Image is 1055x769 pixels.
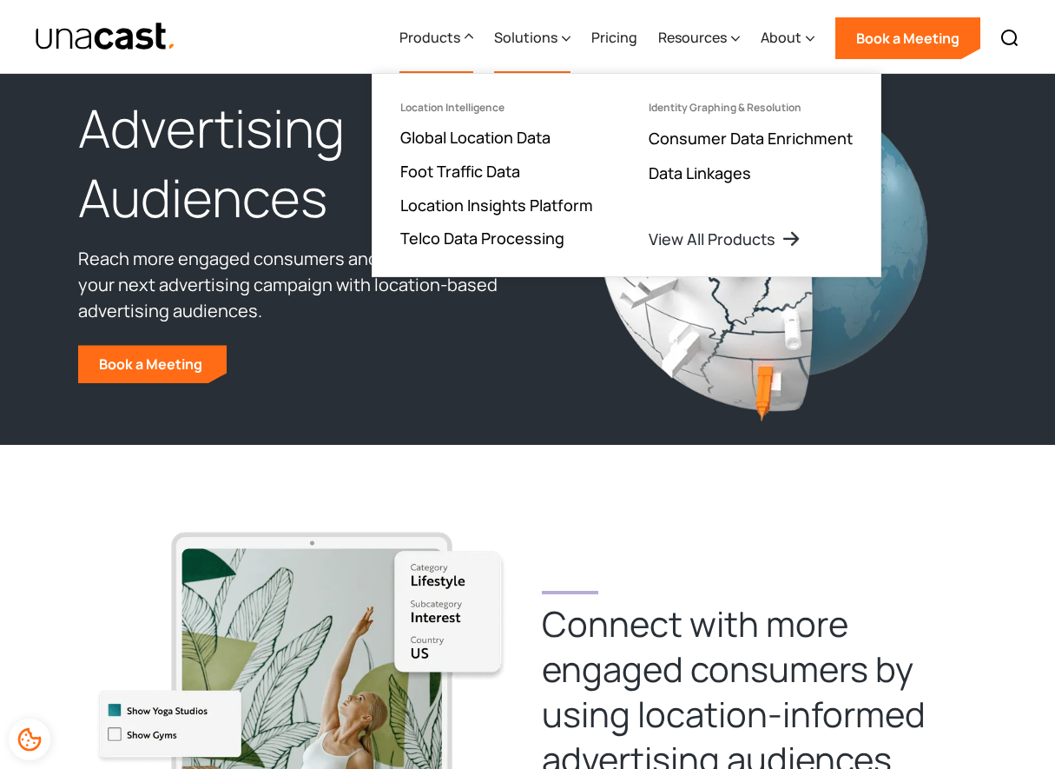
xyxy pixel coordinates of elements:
div: Location Intelligence [400,102,504,114]
img: Search icon [999,28,1020,49]
a: View All Products [649,229,801,249]
div: Cookie Preferences [9,719,50,760]
a: Global Location Data [400,127,551,148]
a: home [35,22,176,52]
div: Products [399,27,460,48]
div: Products [399,3,473,74]
a: Location Insights Platform [400,195,593,215]
a: Consumer Data Enrichment [649,128,853,149]
a: Pricing [591,3,637,74]
h1: Advertising Audiences [78,94,519,233]
a: Book a Meeting [78,345,227,383]
nav: Products [372,73,881,277]
p: Reach more engaged consumers and improve ROI for your next advertising campaign with location-bas... [78,246,519,324]
div: Identity Graphing & Resolution [649,102,801,114]
div: About [761,27,801,48]
div: Solutions [494,27,557,48]
a: Data Linkages [649,162,751,183]
div: Resources [658,3,740,74]
div: Resources [658,27,727,48]
div: About [761,3,814,74]
a: Foot Traffic Data [400,161,520,182]
a: Telco Data Processing [400,228,564,249]
a: Book a Meeting [835,17,980,59]
div: Solutions [494,3,570,74]
img: Unacast text logo [35,22,176,52]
